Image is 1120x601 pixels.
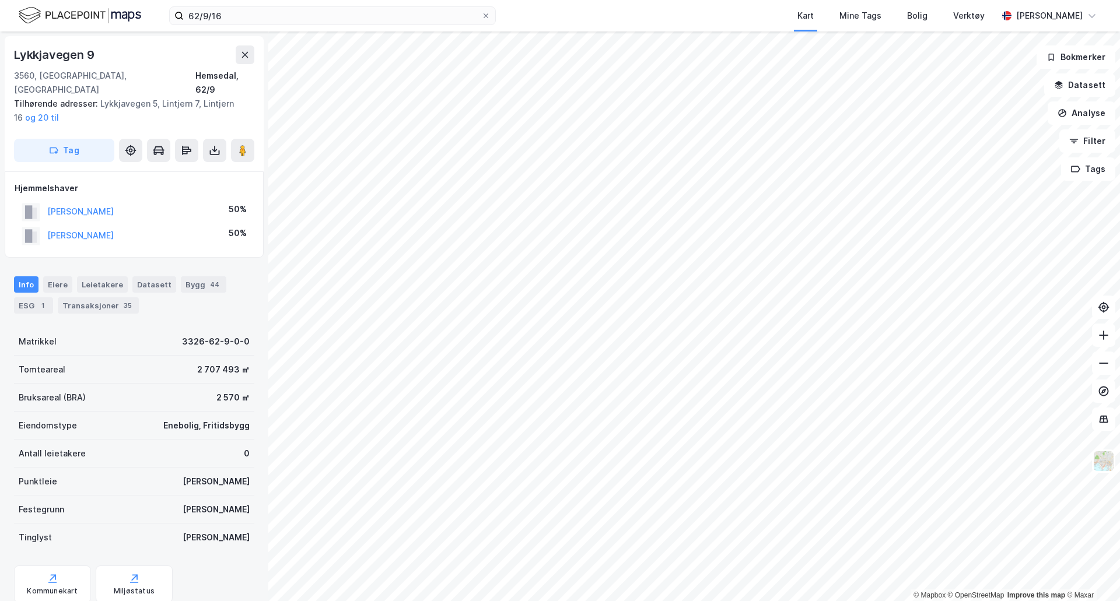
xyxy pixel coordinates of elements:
[121,300,134,311] div: 35
[953,9,985,23] div: Verktøy
[229,202,247,216] div: 50%
[14,276,38,293] div: Info
[797,9,814,23] div: Kart
[183,502,250,516] div: [PERSON_NAME]
[948,591,1005,599] a: OpenStreetMap
[1062,545,1120,601] iframe: Chat Widget
[1062,545,1120,601] div: Kontrollprogram for chat
[839,9,881,23] div: Mine Tags
[1059,129,1115,153] button: Filter
[14,45,96,64] div: Lykkjavegen 9
[208,279,222,290] div: 44
[19,447,86,461] div: Antall leietakere
[1048,101,1115,125] button: Analyse
[19,419,77,433] div: Eiendomstype
[1093,450,1115,472] img: Z
[244,447,250,461] div: 0
[14,97,245,125] div: Lykkjavegen 5, Lintjern 7, Lintjern 16
[229,226,247,240] div: 50%
[197,363,250,377] div: 2 707 493 ㎡
[182,335,250,349] div: 3326-62-9-0-0
[184,7,481,24] input: Søk på adresse, matrikkel, gårdeiere, leietakere eller personer
[14,99,100,108] span: Tilhørende adresser:
[19,363,65,377] div: Tomteareal
[132,276,176,293] div: Datasett
[43,276,72,293] div: Eiere
[181,276,226,293] div: Bygg
[19,502,64,516] div: Festegrunn
[77,276,128,293] div: Leietakere
[1016,9,1083,23] div: [PERSON_NAME]
[183,530,250,544] div: [PERSON_NAME]
[907,9,928,23] div: Bolig
[1061,157,1115,181] button: Tags
[14,69,195,97] div: 3560, [GEOGRAPHIC_DATA], [GEOGRAPHIC_DATA]
[58,297,139,314] div: Transaksjoner
[37,300,48,311] div: 1
[19,530,52,544] div: Tinglyst
[114,586,155,596] div: Miljøstatus
[195,69,254,97] div: Hemsedal, 62/9
[15,181,254,195] div: Hjemmelshaver
[183,475,250,488] div: [PERSON_NAME]
[1037,45,1115,69] button: Bokmerker
[216,391,250,405] div: 2 570 ㎡
[19,475,57,488] div: Punktleie
[14,139,114,162] button: Tag
[19,5,141,26] img: logo.f888ab2527a4732fd821a326f86c7f29.svg
[1044,73,1115,97] button: Datasett
[27,586,78,596] div: Kommunekart
[914,591,946,599] a: Mapbox
[19,391,86,405] div: Bruksareal (BRA)
[1007,591,1065,599] a: Improve this map
[19,335,57,349] div: Matrikkel
[163,419,250,433] div: Enebolig, Fritidsbygg
[14,297,53,314] div: ESG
